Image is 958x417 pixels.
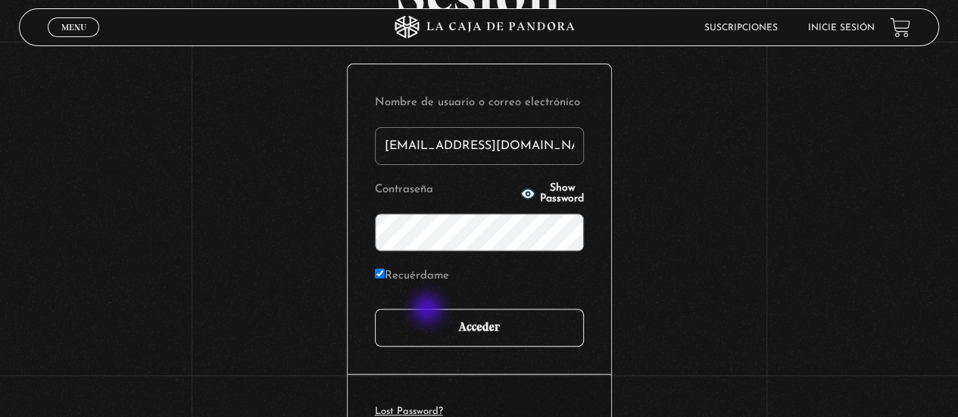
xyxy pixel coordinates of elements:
[540,183,584,204] span: Show Password
[375,309,584,347] input: Acceder
[808,23,875,33] a: Inicie sesión
[375,265,449,288] label: Recuérdame
[61,23,86,32] span: Menu
[375,92,584,115] label: Nombre de usuario o correo electrónico
[375,179,516,202] label: Contraseña
[520,183,584,204] button: Show Password
[375,406,443,416] a: Lost Password?
[375,269,385,279] input: Recuérdame
[890,17,910,38] a: View your shopping cart
[704,23,778,33] a: Suscripciones
[56,36,92,46] span: Cerrar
